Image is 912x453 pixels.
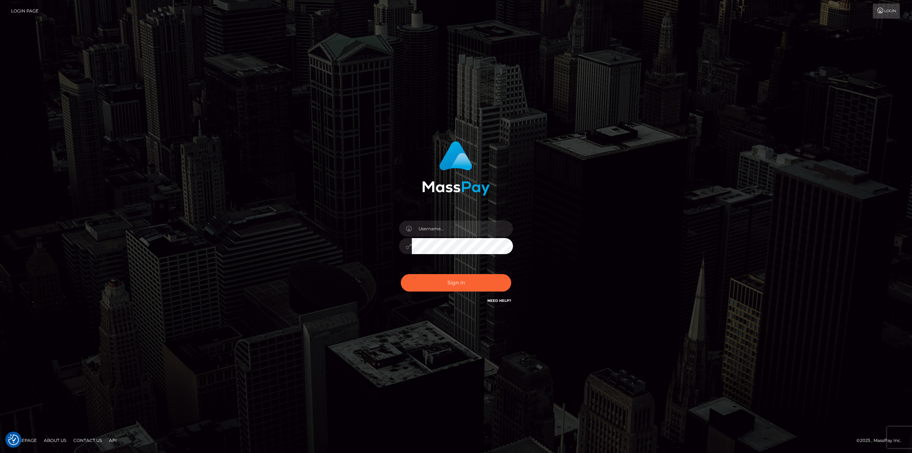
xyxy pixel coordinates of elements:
div: © 2025 , MassPay Inc. [856,437,907,444]
button: Sign in [401,274,511,292]
img: MassPay Login [422,141,490,196]
a: Login Page [11,4,38,19]
button: Consent Preferences [8,434,19,445]
a: Contact Us [71,435,105,446]
a: Need Help? [487,298,511,303]
a: Homepage [8,435,40,446]
a: Login [873,4,900,19]
a: API [106,435,120,446]
input: Username... [412,221,513,237]
img: Revisit consent button [8,434,19,445]
a: About Us [41,435,69,446]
